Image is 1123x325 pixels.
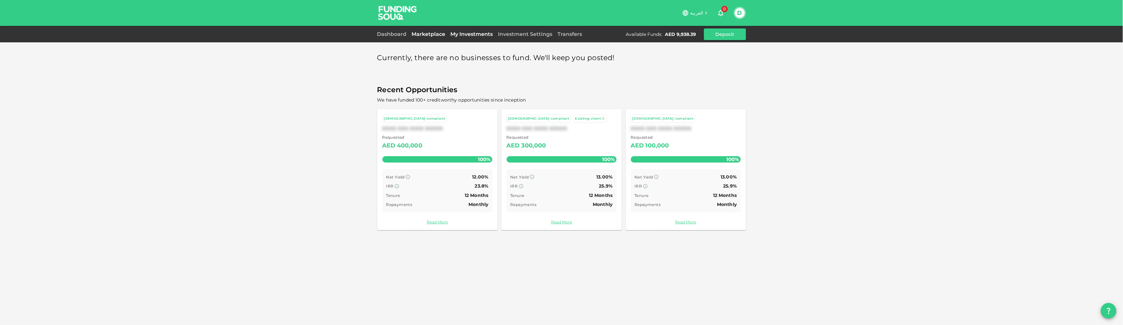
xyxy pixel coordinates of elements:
span: Currently, there are no businesses to fund. We'll keep you posted! [377,52,615,64]
span: 25.9% [599,183,613,189]
button: D [735,8,745,18]
span: Monthly [593,201,613,207]
div: [DEMOGRAPHIC_DATA]-compliant [633,116,694,122]
a: My Investments [448,31,496,37]
a: Transfers [555,31,585,37]
a: Dashboard [377,31,409,37]
a: Investment Settings [496,31,555,37]
span: العربية [690,10,703,16]
span: Tenure [386,193,400,198]
a: Read More [507,219,617,225]
div: XXXX XXX XXXX XXXXX [382,125,492,132]
a: [DEMOGRAPHIC_DATA]-compliantXXXX XXX XXXX XXXXX Requested AED100,000100% Net Yield 13.00% IRR 25.... [626,109,746,230]
a: Marketplace [409,31,448,37]
span: Recent Opportunities [377,84,746,96]
span: Net Yield [511,175,529,179]
span: 0 [721,6,728,12]
span: Tenure [511,193,524,198]
span: 12 Months [589,192,612,198]
span: We have funded 100+ creditworthy opportunities since inception [377,97,526,103]
span: Repayments [386,202,413,207]
a: Read More [382,219,492,225]
span: Repayments [511,202,537,207]
span: 100% [477,155,492,164]
span: Monthly [717,201,737,207]
span: Repayments [635,202,661,207]
button: Deposit [704,28,746,40]
div: AED 9,938.39 [665,31,696,38]
button: 0 [714,6,727,19]
div: AED [382,141,396,151]
a: Read More [631,219,741,225]
span: Requested [382,134,423,141]
span: Net Yield [386,175,405,179]
span: 25.9% [723,183,737,189]
div: 100,000 [645,141,669,151]
span: IRR [511,184,518,189]
span: 100% [601,155,617,164]
div: 400,000 [397,141,422,151]
span: IRR [386,184,394,189]
div: [DEMOGRAPHIC_DATA]-compliant [508,116,569,122]
span: Requested [631,134,669,141]
span: Requested [507,134,546,141]
span: 13.00% [721,174,737,180]
span: Net Yield [635,175,654,179]
div: XXXX XXX XXXX XXXXX [631,125,741,132]
span: 12 Months [713,192,737,198]
span: Tenure [635,193,649,198]
span: 12.00% [472,174,489,180]
span: Existing client [575,116,601,121]
div: AED [631,141,644,151]
a: [DEMOGRAPHIC_DATA]-compliant Existing clientXXXX XXX XXXX XXXXX Requested AED300,000100% Net Yiel... [501,109,622,230]
span: 23.8% [475,183,489,189]
span: 100% [725,155,741,164]
div: [DEMOGRAPHIC_DATA]-compliant [384,116,445,122]
span: 13.00% [597,174,613,180]
button: question [1101,303,1117,319]
span: IRR [635,184,642,189]
a: [DEMOGRAPHIC_DATA]-compliantXXXX XXX XXXX XXXXX Requested AED400,000100% Net Yield 12.00% IRR 23.... [377,109,498,230]
div: AED [507,141,520,151]
span: 12 Months [465,192,488,198]
div: XXXX XXX XXXX XXXXX [507,125,617,132]
span: Monthly [469,201,489,207]
div: Available Funds : [626,31,663,38]
div: 300,000 [521,141,546,151]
